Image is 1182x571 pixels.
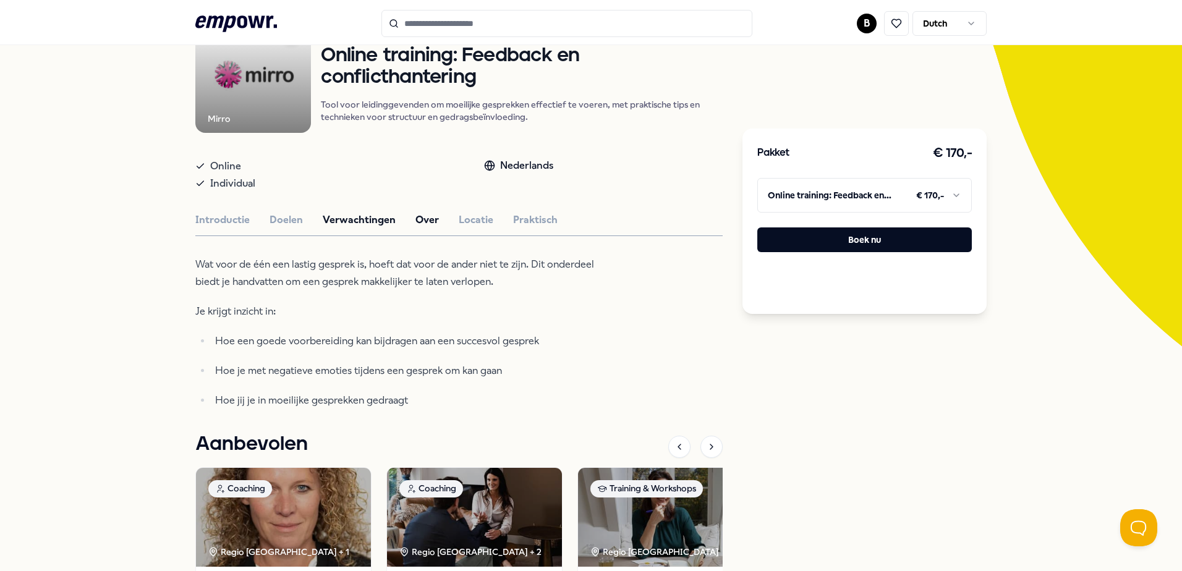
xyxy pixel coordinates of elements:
[381,10,752,37] input: Search for products, categories or subcategories
[757,227,972,252] button: Boek nu
[933,143,972,163] h3: € 170,-
[208,545,349,559] div: Regio [GEOGRAPHIC_DATA] + 1
[399,545,542,559] div: Regio [GEOGRAPHIC_DATA] + 2
[1120,509,1157,546] iframe: Help Scout Beacon - Open
[208,112,231,125] div: Mirro
[270,212,303,228] button: Doelen
[857,14,877,33] button: B
[321,98,723,123] p: Tool voor leidinggevenden om moeilijke gesprekken effectief te voeren, met praktische tips en tec...
[195,17,311,133] img: Product Image
[195,303,597,320] p: Je krijgt inzicht in:
[195,429,308,460] h1: Aanbevolen
[195,256,597,290] p: Wat voor de één een lastig gesprek is, hoeft dat voor de ander niet te zijn. Dit onderdeel biedt ...
[215,332,597,350] p: Hoe een goede voorbereiding kan bijdragen aan een succesvol gesprek
[321,45,723,88] h1: Online training: Feedback en conflicthantering
[215,362,597,379] p: Hoe je met negatieve emoties tijdens een gesprek om kan gaan
[757,145,789,161] h3: Pakket
[399,480,463,497] div: Coaching
[323,212,396,228] button: Verwachtingen
[484,158,553,174] div: Nederlands
[208,480,272,497] div: Coaching
[210,175,255,192] span: Individual
[459,212,493,228] button: Locatie
[513,212,558,228] button: Praktisch
[195,212,250,228] button: Introductie
[210,158,241,175] span: Online
[590,480,703,497] div: Training & Workshops
[196,468,371,567] img: package image
[215,392,597,409] p: Hoe jij je in moeilijke gesprekken gedraagt
[578,468,753,567] img: package image
[590,545,721,559] div: Regio [GEOGRAPHIC_DATA]
[415,212,439,228] button: Over
[387,468,562,567] img: package image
